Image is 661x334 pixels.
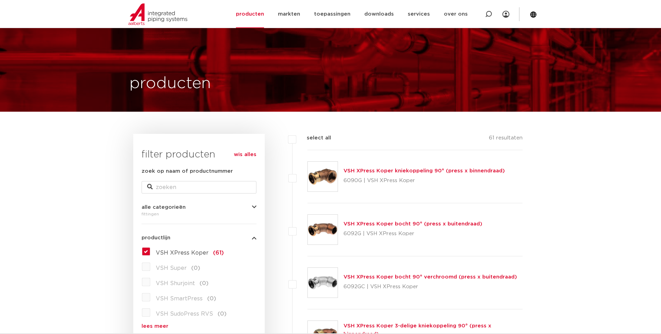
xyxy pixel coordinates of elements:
p: 6090G | VSH XPress Koper [344,175,505,186]
div: fittingen [142,210,256,218]
a: wis alles [234,151,256,159]
span: VSH SudoPress RVS [156,311,213,317]
a: VSH XPress Koper kniekoppeling 90° (press x binnendraad) [344,168,505,173]
span: productlijn [142,235,170,240]
img: Thumbnail for VSH XPress Koper bocht 90° (press x buitendraad) [308,215,338,245]
p: 61 resultaten [489,134,523,145]
img: Thumbnail for VSH XPress Koper kniekoppeling 90° (press x binnendraad) [308,162,338,191]
img: Thumbnail for VSH XPress Koper bocht 90° verchroomd (press x buitendraad) [308,268,338,298]
label: select all [296,134,331,142]
span: (61) [213,250,224,256]
a: VSH XPress Koper bocht 90° (press x buitendraad) [344,221,482,226]
p: 6092GC | VSH XPress Koper [344,281,517,292]
span: (0) [200,281,209,286]
span: VSH Super [156,265,187,271]
span: VSH SmartPress [156,296,203,301]
input: zoeken [142,181,256,194]
button: alle categorieën [142,205,256,210]
button: productlijn [142,235,256,240]
label: zoek op naam of productnummer [142,167,233,175]
p: 6092G | VSH XPress Koper [344,228,482,239]
a: VSH XPress Koper bocht 90° verchroomd (press x buitendraad) [344,274,517,280]
span: VSH XPress Koper [156,250,209,256]
span: alle categorieën [142,205,186,210]
h3: filter producten [142,148,256,162]
span: VSH Shurjoint [156,281,195,286]
span: (0) [218,311,227,317]
span: (0) [207,296,216,301]
span: (0) [191,265,200,271]
a: lees meer [142,324,256,329]
h1: producten [129,72,211,95]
